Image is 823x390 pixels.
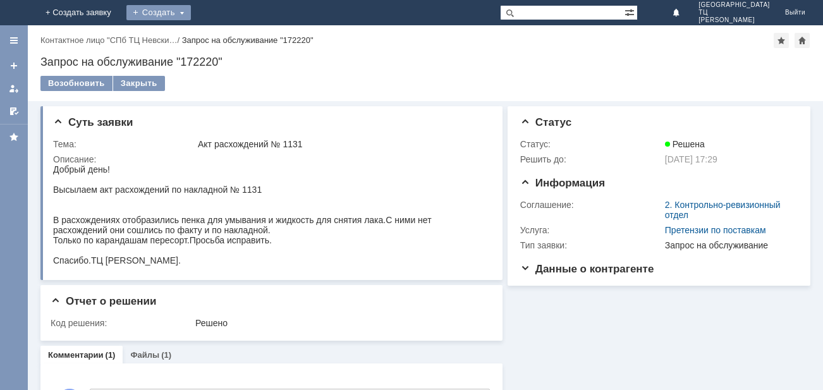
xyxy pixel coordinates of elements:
[161,350,171,360] div: (1)
[51,295,156,307] span: Отчет о решении
[698,9,770,16] span: ТЦ
[665,225,766,235] a: Претензии по поставкам
[520,177,605,189] span: Информация
[665,200,781,220] a: 2. Контрольно-ревизионный отдел
[4,56,24,76] a: Создать заявку
[665,240,793,250] div: Запрос на обслуживание
[774,33,789,48] div: Добавить в избранное
[130,350,159,360] a: Файлы
[698,16,770,24] span: [PERSON_NAME]
[520,116,571,128] span: Статус
[698,1,770,9] span: [GEOGRAPHIC_DATA]
[40,56,810,68] div: Запрос на обслуживание "172220"
[520,154,662,164] div: Решить до:
[520,225,662,235] div: Услуга:
[182,35,314,45] div: Запрос на обслуживание "172220"
[198,139,485,149] div: Акт расхождений № 1131
[53,139,195,149] div: Тема:
[625,6,637,18] span: Расширенный поиск
[48,350,104,360] a: Комментарии
[106,350,116,360] div: (1)
[520,139,662,149] div: Статус:
[665,154,717,164] span: [DATE] 17:29
[520,200,662,210] div: Соглашение:
[51,318,193,328] div: Код решения:
[126,5,191,20] div: Создать
[40,35,177,45] a: Контактное лицо "СПб ТЦ Невски…
[520,240,662,250] div: Тип заявки:
[53,154,488,164] div: Описание:
[53,116,133,128] span: Суть заявки
[4,101,24,121] a: Мои согласования
[665,139,705,149] span: Решена
[40,35,182,45] div: /
[4,78,24,99] a: Мои заявки
[795,33,810,48] div: Сделать домашней страницей
[195,318,485,328] div: Решено
[520,263,654,275] span: Данные о контрагенте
